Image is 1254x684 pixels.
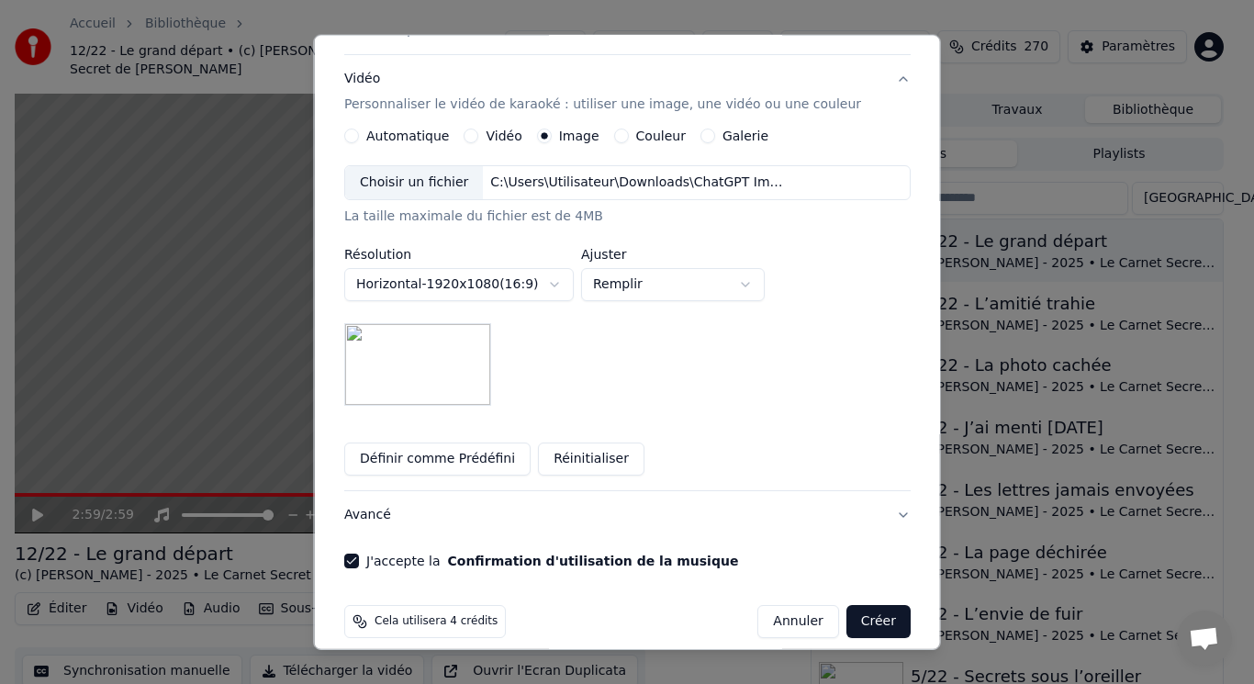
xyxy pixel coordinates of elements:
label: J'accepte la [366,555,738,567]
label: Image [558,129,599,142]
label: Résolution [344,248,574,261]
label: Automatique [366,129,449,142]
button: VidéoPersonnaliser le vidéo de karaoké : utiliser une image, une vidéo ou une couleur [344,55,911,129]
div: C:\Users\Utilisateur\Downloads\ChatGPT Image [DATE], 19_17_40.png [483,174,795,192]
label: Galerie [722,129,767,142]
button: J'accepte la [447,555,738,567]
button: Annuler [757,605,838,638]
button: Réinitialiser [538,443,644,476]
div: Vidéo [344,70,861,114]
div: La taille maximale du fichier est de 4MB [344,207,911,226]
label: Couleur [635,129,685,142]
button: Avancé [344,491,911,539]
div: Choisir un fichier [345,166,483,199]
p: Personnaliser le vidéo de karaoké : utiliser une image, une vidéo ou une couleur [344,95,861,114]
label: Ajuster [581,248,765,261]
label: Vidéo [486,129,521,142]
button: Définir comme Prédéfini [344,443,531,476]
span: Cela utilisera 4 crédits [375,614,498,629]
button: Créer [845,605,910,638]
div: VidéoPersonnaliser le vidéo de karaoké : utiliser une image, une vidéo ou une couleur [344,129,911,490]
